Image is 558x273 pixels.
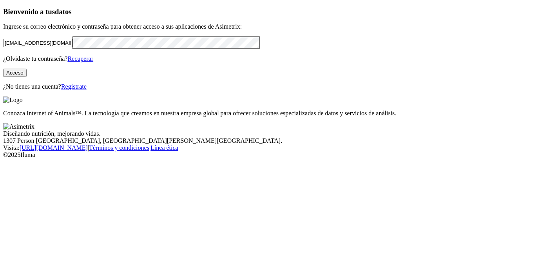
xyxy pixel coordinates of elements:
[3,83,61,90] font: ¿No tienes una cuenta?
[3,123,34,130] img: Asimetrix
[150,144,178,151] a: Línea ética
[89,144,149,151] a: Términos y condiciones
[3,137,282,144] font: 1307 Person [GEOGRAPHIC_DATA], [GEOGRAPHIC_DATA][PERSON_NAME][GEOGRAPHIC_DATA].
[149,144,150,151] font: |
[6,70,24,76] font: Acceso
[18,144,19,151] font: :
[3,55,67,62] font: ¿Olvidaste tu contraseña?
[61,83,87,90] a: Regístrate
[3,151,8,158] font: ©
[3,96,23,104] img: Logo
[88,144,89,151] font: |
[3,110,396,116] font: Conozca Internet of Animals™. La tecnología que creamos en nuestra empresa global para ofrecer so...
[55,7,72,16] font: datos
[20,144,88,151] a: [URL][DOMAIN_NAME]
[3,23,242,30] font: Ingrese su correo electrónico y contraseña para obtener acceso a sus aplicaciones de Asimetrix:
[8,151,20,158] font: 2025
[3,7,55,16] font: Bienvenido a tus
[20,151,35,158] font: Iluma
[67,55,93,62] a: Recuperar
[3,144,18,151] font: Visita
[3,39,72,47] input: Tu correo electrónico
[3,69,27,77] button: Acceso
[3,130,100,137] font: Diseñando nutrición, mejorando vidas.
